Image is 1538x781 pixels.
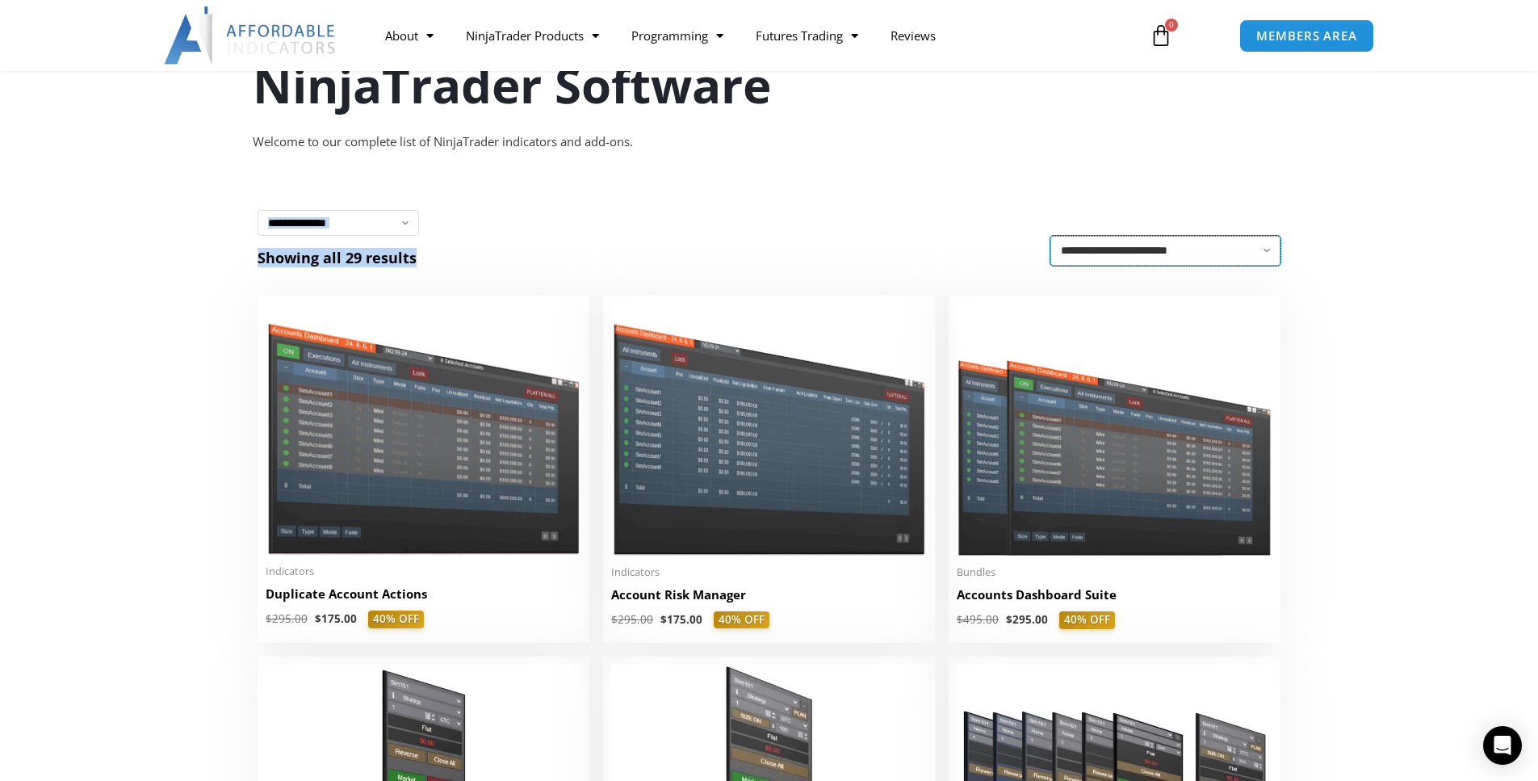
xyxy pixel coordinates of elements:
[369,17,450,54] a: About
[315,611,321,626] span: $
[611,304,927,555] img: Account Risk Manager
[660,612,667,627] span: $
[1483,726,1522,765] div: Open Intercom Messenger
[957,304,1272,556] img: Accounts Dashboard Suite
[660,612,702,627] bdi: 175.00
[874,17,952,54] a: Reviews
[611,586,927,611] a: Account Risk Manager
[266,611,272,626] span: $
[1050,236,1280,266] select: Shop order
[611,612,653,627] bdi: 295.00
[368,611,424,628] span: 40% OFF
[714,611,769,629] span: 40% OFF
[957,586,1272,603] h2: Accounts Dashboard Suite
[1059,611,1115,629] span: 40% OFF
[957,612,999,627] bdi: 495.00
[253,51,1286,119] h1: NinjaTrader Software
[1006,612,1048,627] bdi: 295.00
[740,17,874,54] a: Futures Trading
[266,304,581,555] img: Duplicate Account Actions
[957,612,963,627] span: $
[1006,612,1012,627] span: $
[1256,30,1357,42] span: MEMBERS AREA
[1165,19,1178,31] span: 0
[1125,12,1196,59] a: 0
[615,17,740,54] a: Programming
[957,565,1272,579] span: Bundles
[266,586,581,611] a: Duplicate Account Actions
[611,565,927,579] span: Indicators
[258,250,417,265] p: Showing all 29 results
[266,565,581,578] span: Indicators
[1239,19,1374,52] a: MEMBERS AREA
[164,6,337,65] img: LogoAI | Affordable Indicators – NinjaTrader
[369,17,1131,54] nav: Menu
[957,586,1272,611] a: Accounts Dashboard Suite
[253,131,1286,153] div: Welcome to our complete list of NinjaTrader indicators and add-ons.
[266,586,581,603] h2: Duplicate Account Actions
[611,612,618,627] span: $
[315,611,357,626] bdi: 175.00
[611,586,927,603] h2: Account Risk Manager
[266,611,308,626] bdi: 295.00
[450,17,615,54] a: NinjaTrader Products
